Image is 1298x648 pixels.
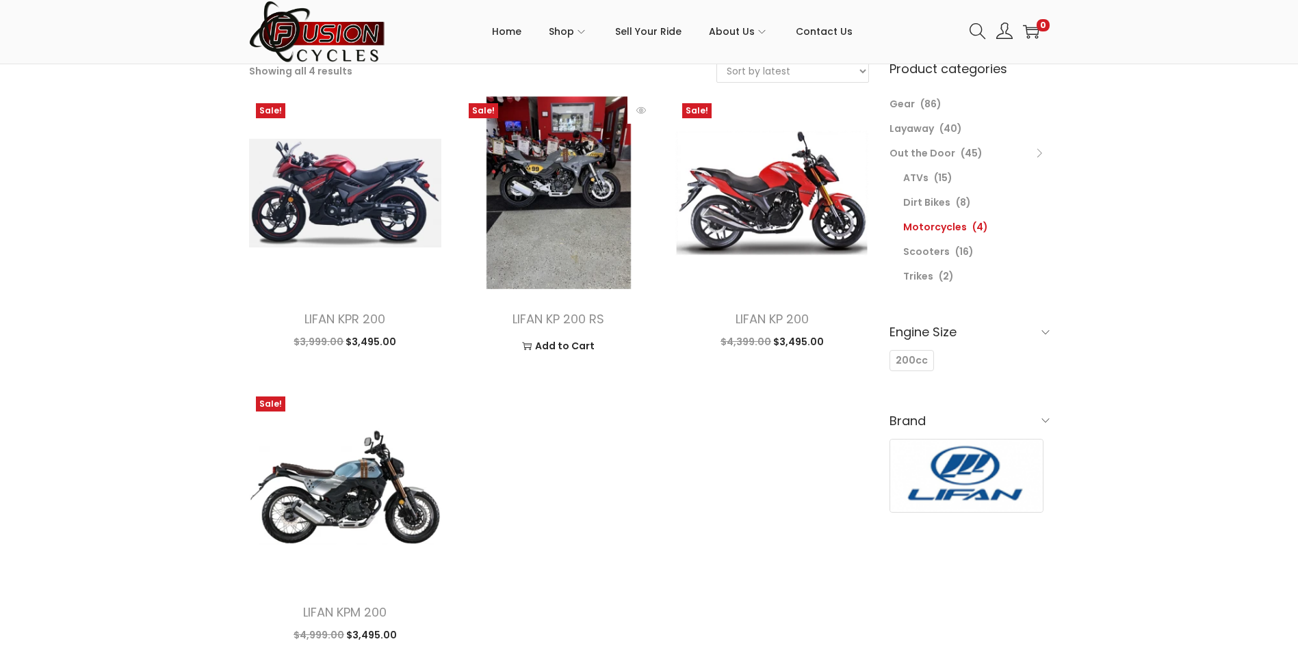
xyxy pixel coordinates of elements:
[717,60,868,82] select: Shop order
[304,310,385,327] a: LIFAN KPR 200
[346,335,396,349] span: 3,495.00
[890,146,955,160] a: Out the Door
[903,195,950,209] a: Dirt Bikes
[249,62,352,81] p: Showing all 4 results
[615,1,682,62] a: Sell Your Ride
[890,405,1050,437] h6: Brand
[903,269,933,283] a: Trikes
[294,335,343,349] span: 3,999.00
[955,245,974,258] span: (16)
[773,335,824,349] span: 3,495.00
[890,316,1050,348] h6: Engine Size
[492,1,521,62] a: Home
[512,310,604,327] a: LIFAN KP 200 RS
[890,97,915,111] a: Gear
[796,1,853,62] a: Contact Us
[346,628,352,642] span: $
[972,220,988,234] span: (4)
[709,14,755,49] span: About Us
[294,628,300,642] span: $
[903,245,950,258] a: Scooters
[549,1,588,62] a: Shop
[939,122,962,135] span: (40)
[627,96,655,124] span: Quick View
[934,171,952,185] span: (15)
[903,220,967,234] a: Motorcycles
[303,604,387,621] a: LIFAN KPM 200
[920,97,942,111] span: (86)
[709,1,768,62] a: About Us
[346,628,397,642] span: 3,495.00
[773,335,779,349] span: $
[721,335,771,349] span: 4,399.00
[890,440,1043,512] img: Lifan
[294,335,300,349] span: $
[796,14,853,49] span: Contact Us
[294,628,344,642] span: 4,999.00
[890,59,1050,78] h6: Product categories
[721,335,727,349] span: $
[492,14,521,49] span: Home
[939,269,954,283] span: (2)
[472,336,645,356] a: Add to Cart
[386,1,959,62] nav: Primary navigation
[346,335,352,349] span: $
[1023,23,1039,40] a: 0
[903,171,929,185] a: ATVs
[736,310,809,327] a: LIFAN KP 200
[549,14,574,49] span: Shop
[896,353,928,368] span: 200cc
[890,122,934,135] a: Layaway
[615,14,682,49] span: Sell Your Ride
[956,195,971,209] span: (8)
[961,146,983,160] span: (45)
